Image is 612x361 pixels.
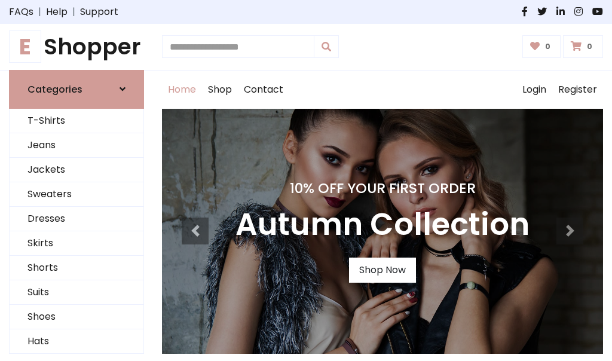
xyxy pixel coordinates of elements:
[10,329,143,354] a: Hats
[10,109,143,133] a: T-Shirts
[9,33,144,60] a: EShopper
[9,30,41,63] span: E
[235,180,530,197] h4: 10% Off Your First Order
[9,33,144,60] h1: Shopper
[516,71,552,109] a: Login
[10,280,143,305] a: Suits
[68,5,80,19] span: |
[349,258,416,283] a: Shop Now
[27,84,82,95] h6: Categories
[10,305,143,329] a: Shoes
[46,5,68,19] a: Help
[552,71,603,109] a: Register
[542,41,553,52] span: 0
[10,182,143,207] a: Sweaters
[10,207,143,231] a: Dresses
[10,256,143,280] a: Shorts
[10,133,143,158] a: Jeans
[235,206,530,243] h3: Autumn Collection
[80,5,118,19] a: Support
[162,71,202,109] a: Home
[584,41,595,52] span: 0
[9,70,144,109] a: Categories
[522,35,561,58] a: 0
[10,231,143,256] a: Skirts
[10,158,143,182] a: Jackets
[563,35,603,58] a: 0
[33,5,46,19] span: |
[202,71,238,109] a: Shop
[9,5,33,19] a: FAQs
[238,71,289,109] a: Contact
